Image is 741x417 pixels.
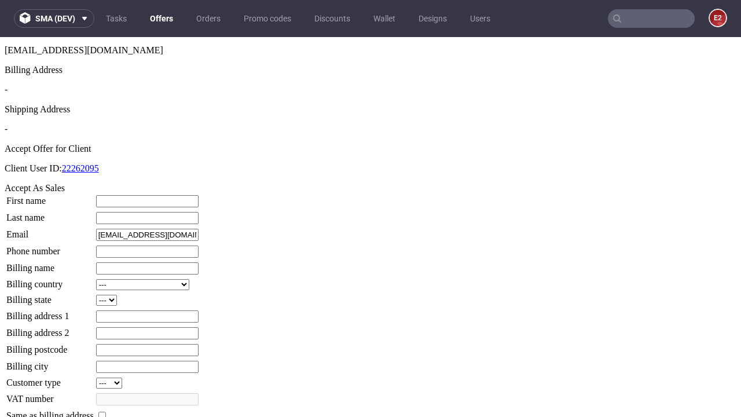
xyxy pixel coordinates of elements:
[6,372,94,385] td: Same as billing address
[5,67,736,78] div: Shipping Address
[6,273,94,286] td: Billing address 1
[307,9,357,28] a: Discounts
[6,208,94,221] td: Phone number
[6,191,94,204] td: Email
[99,9,134,28] a: Tasks
[6,306,94,320] td: Billing postcode
[62,126,99,136] a: 22262095
[463,9,497,28] a: Users
[14,9,94,28] button: sma (dev)
[6,174,94,188] td: Last name
[366,9,402,28] a: Wallet
[5,126,736,137] p: Client User ID:
[143,9,180,28] a: Offers
[6,323,94,336] td: Billing city
[710,10,726,26] figcaption: e2
[412,9,454,28] a: Designs
[237,9,298,28] a: Promo codes
[6,257,94,269] td: Billing state
[5,146,736,156] div: Accept As Sales
[6,158,94,171] td: First name
[5,28,736,38] div: Billing Address
[6,225,94,238] td: Billing name
[189,9,228,28] a: Orders
[5,87,8,97] span: -
[5,107,736,117] div: Accept Offer for Client
[6,290,94,303] td: Billing address 2
[35,14,75,23] span: sma (dev)
[6,340,94,352] td: Customer type
[6,242,94,254] td: Billing country
[5,8,163,18] span: [EMAIL_ADDRESS][DOMAIN_NAME]
[5,47,8,57] span: -
[6,356,94,369] td: VAT number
